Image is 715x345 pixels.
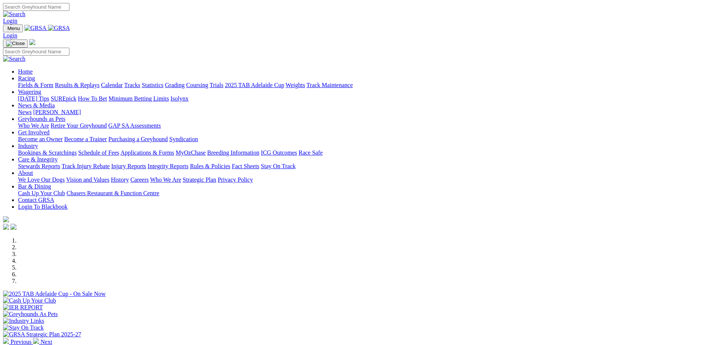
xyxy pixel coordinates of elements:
a: Industry [18,143,38,149]
a: [PERSON_NAME] [33,109,81,115]
div: Bar & Dining [18,190,712,197]
a: Track Maintenance [307,82,353,88]
a: Login To Blackbook [18,203,68,210]
a: GAP SA Assessments [108,122,161,129]
a: MyOzChase [176,149,206,156]
a: Retire Your Greyhound [51,122,107,129]
div: About [18,176,712,183]
a: Trials [209,82,223,88]
a: Become an Owner [18,136,63,142]
input: Search [3,48,69,56]
div: Greyhounds as Pets [18,122,712,129]
a: Injury Reports [111,163,146,169]
img: Search [3,11,26,18]
img: Search [3,56,26,62]
a: Weights [286,82,305,88]
img: logo-grsa-white.png [29,39,35,45]
div: Wagering [18,95,712,102]
a: History [111,176,129,183]
a: About [18,170,33,176]
a: Isolynx [170,95,188,102]
div: Industry [18,149,712,156]
a: Stay On Track [261,163,295,169]
a: Fact Sheets [232,163,259,169]
img: logo-grsa-white.png [3,216,9,222]
a: Stewards Reports [18,163,60,169]
a: Who We Are [150,176,181,183]
a: Bar & Dining [18,183,51,190]
a: Integrity Reports [148,163,188,169]
a: Purchasing a Greyhound [108,136,168,142]
a: How To Bet [78,95,107,102]
img: 2025 TAB Adelaide Cup - On Sale Now [3,291,106,297]
a: Bookings & Scratchings [18,149,77,156]
a: 2025 TAB Adelaide Cup [225,82,284,88]
a: Fields & Form [18,82,53,88]
a: Privacy Policy [218,176,253,183]
span: Previous [11,339,32,345]
a: Rules & Policies [190,163,230,169]
img: Industry Links [3,318,44,324]
a: Cash Up Your Club [18,190,65,196]
a: Vision and Values [66,176,109,183]
a: Racing [18,75,35,81]
a: News [18,109,32,115]
a: Next [33,339,52,345]
a: ICG Outcomes [261,149,297,156]
a: Race Safe [298,149,322,156]
a: Greyhounds as Pets [18,116,65,122]
a: Contact GRSA [18,197,54,203]
a: Login [3,32,17,39]
a: Statistics [142,82,164,88]
img: chevron-left-pager-white.svg [3,338,9,344]
a: Care & Integrity [18,156,58,163]
div: News & Media [18,109,712,116]
span: Next [41,339,52,345]
a: Tracks [124,82,140,88]
a: News & Media [18,102,55,108]
div: Get Involved [18,136,712,143]
a: Strategic Plan [183,176,216,183]
div: Racing [18,82,712,89]
a: Become a Trainer [64,136,107,142]
input: Search [3,3,69,11]
a: Applications & Forms [120,149,174,156]
a: Wagering [18,89,41,95]
a: Previous [3,339,33,345]
a: Minimum Betting Limits [108,95,169,102]
button: Toggle navigation [3,24,23,32]
img: twitter.svg [11,224,17,230]
a: SUREpick [51,95,76,102]
a: We Love Our Dogs [18,176,65,183]
a: Careers [130,176,149,183]
a: Breeding Information [207,149,259,156]
img: Close [6,41,25,47]
span: Menu [8,26,20,31]
img: Cash Up Your Club [3,297,56,304]
a: Coursing [186,82,208,88]
a: Who We Are [18,122,49,129]
img: IER REPORT [3,304,43,311]
a: Schedule of Fees [78,149,119,156]
img: GRSA [48,25,70,32]
img: chevron-right-pager-white.svg [33,338,39,344]
a: Get Involved [18,129,50,136]
img: facebook.svg [3,224,9,230]
a: Chasers Restaurant & Function Centre [66,190,159,196]
img: Stay On Track [3,324,44,331]
a: Track Injury Rebate [62,163,110,169]
a: [DATE] Tips [18,95,49,102]
div: Care & Integrity [18,163,712,170]
img: GRSA Strategic Plan 2025-27 [3,331,81,338]
a: Results & Replays [55,82,99,88]
a: Login [3,18,17,24]
img: Greyhounds As Pets [3,311,58,318]
a: Syndication [169,136,198,142]
a: Home [18,68,33,75]
button: Toggle navigation [3,39,28,48]
a: Grading [165,82,185,88]
img: GRSA [24,25,47,32]
a: Calendar [101,82,123,88]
